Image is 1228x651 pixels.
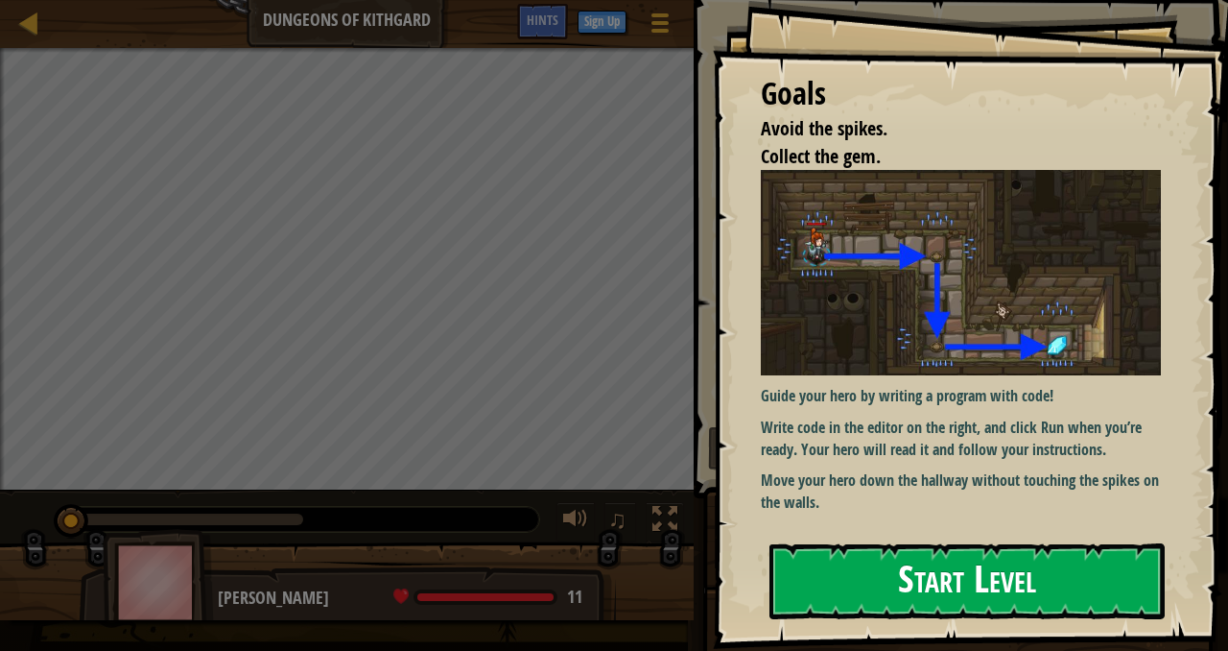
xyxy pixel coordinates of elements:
button: Start Level [769,543,1165,619]
button: Adjust volume [556,502,595,542]
li: Avoid the spikes. [737,115,1156,143]
button: Sign Up [578,11,626,34]
span: Collect the gem. [761,143,881,169]
img: thang_avatar_frame.png [103,529,214,636]
div: [PERSON_NAME] [218,586,597,611]
div: health: 11 / 11 [393,589,582,606]
div: Goals [761,72,1161,116]
button: ♫ [604,502,637,542]
span: 11 [567,585,582,609]
img: Dungeons of kithgard [761,170,1161,374]
span: ♫ [608,505,627,534]
span: Avoid the spikes. [761,115,887,141]
p: Move your hero down the hallway without touching the spikes on the walls. [761,470,1161,514]
button: Run [708,426,1204,470]
button: Toggle fullscreen [646,502,684,542]
p: Write code in the editor on the right, and click Run when you’re ready. Your hero will read it an... [761,417,1161,461]
li: Collect the gem. [737,143,1156,171]
button: Show game menu [636,4,684,49]
p: Guide your hero by writing a program with code! [761,385,1161,407]
span: Hints [527,11,558,29]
